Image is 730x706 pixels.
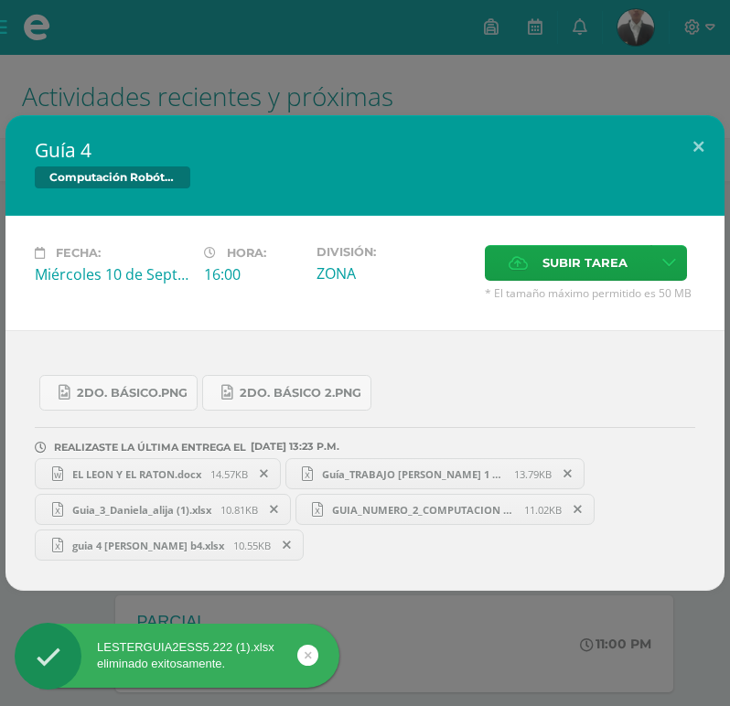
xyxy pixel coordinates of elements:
a: guia 4 [PERSON_NAME] b4.xlsx 10.55KB [35,529,304,561]
span: GUIA_NUMERO_2_COMPUTACION (2).xlsx [323,503,524,517]
span: * El tamaño máximo permitido es 50 MB [485,285,695,301]
h2: Guía 4 [35,137,695,163]
span: 10.55KB [233,539,271,552]
label: División: [317,245,471,259]
span: guia 4 [PERSON_NAME] b4.xlsx [63,539,233,552]
span: Remover entrega [563,499,594,519]
span: 11.02KB [524,503,562,517]
a: 2do. Básico.png [39,375,198,411]
span: EL LEON Y EL RATON.docx [63,467,210,481]
div: ZONA [317,263,471,283]
span: Fecha: [56,246,101,260]
span: 2do. Básico.png [77,386,188,401]
span: 13.79KB [514,467,552,481]
span: Remover entrega [249,464,280,484]
a: Guía_TRABAJO [PERSON_NAME] 1 2.0.xlsx 13.79KB [285,458,585,489]
span: Subir tarea [542,246,628,280]
span: Hora: [227,246,266,260]
div: Miércoles 10 de Septiembre [35,264,189,284]
div: LESTERGUIA2ESS5.222 (1).xlsx eliminado exitosamente. [15,639,339,672]
span: Computación Robótica [35,166,190,188]
span: Guía_TRABAJO [PERSON_NAME] 1 2.0.xlsx [313,467,514,481]
div: 16:00 [204,264,302,284]
button: Close (Esc) [672,115,725,177]
a: EL LEON Y EL RATON.docx 14.57KB [35,458,281,489]
span: Remover entrega [272,535,303,555]
span: 10.81KB [220,503,258,517]
span: 14.57KB [210,467,248,481]
a: GUIA_NUMERO_2_COMPUTACION (2).xlsx 11.02KB [295,494,596,525]
span: Guia_3_Daniela_alija (1).xlsx [63,503,220,517]
a: Guia_3_Daniela_alija (1).xlsx 10.81KB [35,494,291,525]
a: 2do. Básico 2.png [202,375,371,411]
span: Remover entrega [553,464,584,484]
span: 2do. Básico 2.png [240,386,361,401]
span: Remover entrega [259,499,290,519]
span: REALIZASTE LA ÚLTIMA ENTREGA EL [54,441,246,454]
